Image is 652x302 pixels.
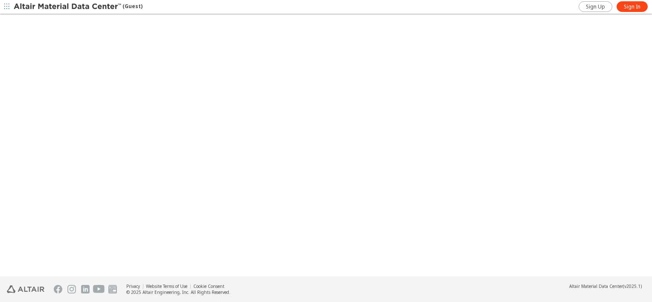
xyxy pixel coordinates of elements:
[624,3,640,10] span: Sign In
[569,283,623,289] span: Altair Material Data Center
[569,283,642,289] div: (v2025.1)
[146,283,187,289] a: Website Terms of Use
[579,1,612,12] a: Sign Up
[586,3,605,10] span: Sign Up
[193,283,224,289] a: Cookie Consent
[126,283,140,289] a: Privacy
[14,3,143,11] div: (Guest)
[126,289,230,295] div: © 2025 Altair Engineering, Inc. All Rights Reserved.
[617,1,648,12] a: Sign In
[14,3,122,11] img: Altair Material Data Center
[7,285,44,293] img: Altair Engineering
